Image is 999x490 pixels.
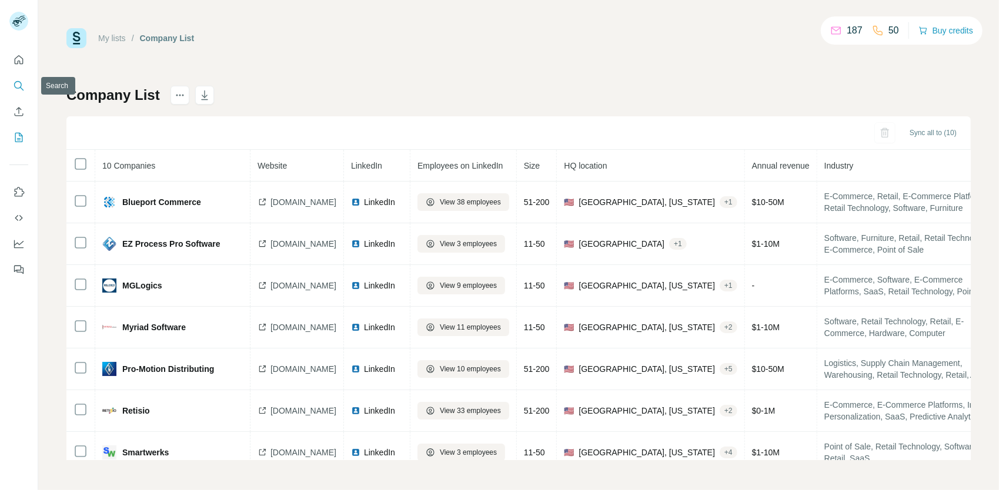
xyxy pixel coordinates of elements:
img: LinkedIn logo [351,239,360,249]
span: [GEOGRAPHIC_DATA], [US_STATE] [579,321,715,333]
span: 11-50 [524,239,545,249]
span: [GEOGRAPHIC_DATA] [579,238,664,250]
p: 187 [847,24,863,38]
button: Dashboard [9,233,28,254]
button: My lists [9,127,28,148]
img: LinkedIn logo [351,406,360,415]
span: LinkedIn [351,161,382,170]
span: [DOMAIN_NAME] [270,196,336,208]
button: Buy credits [918,22,973,39]
button: Use Surfe on LinkedIn [9,182,28,203]
span: [GEOGRAPHIC_DATA], [US_STATE] [579,280,715,291]
span: 🇺🇸 [564,447,574,458]
a: My lists [98,33,126,43]
button: Sync all to (10) [901,124,965,142]
span: [DOMAIN_NAME] [270,321,336,333]
span: [DOMAIN_NAME] [270,238,336,250]
span: 🇺🇸 [564,405,574,417]
button: Feedback [9,259,28,280]
span: [GEOGRAPHIC_DATA], [US_STATE] [579,196,715,208]
span: $ 1-10M [752,448,780,457]
span: View 11 employees [440,322,501,333]
span: [GEOGRAPHIC_DATA], [US_STATE] [579,405,715,417]
div: + 2 [720,322,737,333]
span: [GEOGRAPHIC_DATA], [US_STATE] [579,447,715,458]
span: Employees on LinkedIn [417,161,503,170]
span: [DOMAIN_NAME] [270,280,336,291]
span: View 38 employees [440,197,501,207]
span: 🇺🇸 [564,238,574,250]
button: View 11 employees [417,318,509,336]
span: Pro-Motion Distributing [122,363,214,375]
span: LinkedIn [364,447,395,458]
button: Use Surfe API [9,207,28,229]
span: $ 10-50M [752,197,784,207]
div: Company List [140,32,195,44]
img: company-logo [102,237,116,251]
button: View 33 employees [417,402,509,419]
span: 🇺🇸 [564,363,574,375]
img: LinkedIn logo [351,448,360,457]
img: LinkedIn logo [351,281,360,290]
span: - [752,281,755,290]
span: Retisio [122,405,150,417]
div: + 5 [720,364,737,374]
button: Enrich CSV [9,101,28,122]
span: Website [258,161,287,170]
div: + 1 [720,197,737,207]
img: company-logo [102,445,116,459]
img: company-logo [102,362,116,376]
p: 50 [888,24,899,38]
span: [GEOGRAPHIC_DATA], [US_STATE] [579,363,715,375]
span: LinkedIn [364,405,395,417]
span: EZ Process Pro Software [122,238,220,250]
img: LinkedIn logo [351,197,360,207]
div: + 1 [669,239,687,249]
button: View 9 employees [417,277,505,294]
span: Sync all to (10) [910,127,957,138]
span: 10 Companies [102,161,155,170]
button: actions [171,86,189,105]
span: View 3 employees [440,447,497,458]
span: LinkedIn [364,363,395,375]
span: View 3 employees [440,239,497,249]
span: $ 1-10M [752,323,780,332]
span: 🇺🇸 [564,196,574,208]
img: company-logo [102,320,116,334]
button: View 3 employees [417,444,505,461]
button: Quick start [9,49,28,71]
span: 11-50 [524,323,545,332]
span: Myriad Software [122,321,186,333]
span: $ 1-10M [752,239,780,249]
img: company-logo [102,278,116,293]
span: Smartwerks [122,447,169,458]
span: 51-200 [524,406,550,415]
span: 🇺🇸 [564,321,574,333]
span: MGLogics [122,280,162,291]
span: Size [524,161,540,170]
span: LinkedIn [364,238,395,250]
button: View 38 employees [417,193,509,211]
img: company-logo [102,404,116,418]
span: $ 0-1M [752,406,776,415]
span: Annual revenue [752,161,810,170]
span: Blueport Commerce [122,196,201,208]
img: Surfe Logo [66,28,86,48]
span: LinkedIn [364,280,395,291]
span: [DOMAIN_NAME] [270,447,336,458]
span: Industry [824,161,854,170]
div: + 1 [720,280,737,291]
button: View 3 employees [417,235,505,253]
span: HQ location [564,161,607,170]
span: 11-50 [524,281,545,290]
span: 11-50 [524,448,545,457]
span: 51-200 [524,364,550,374]
button: View 10 employees [417,360,509,378]
li: / [132,32,134,44]
div: + 4 [720,447,737,458]
span: LinkedIn [364,321,395,333]
div: + 2 [720,405,737,416]
img: LinkedIn logo [351,323,360,332]
img: LinkedIn logo [351,364,360,374]
span: View 10 employees [440,364,501,374]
